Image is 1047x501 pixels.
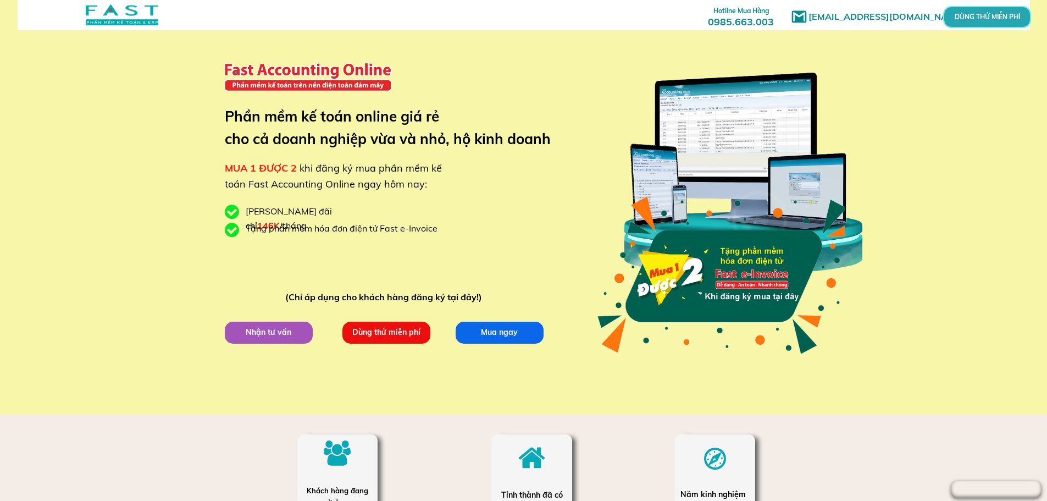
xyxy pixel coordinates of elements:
[955,10,1019,25] p: DÙNG THỬ MIỄN PHÍ
[680,488,749,500] div: Năm kinh nghiệm
[222,321,315,344] p: Nhận tư vấn
[285,290,487,305] div: (Chỉ áp dụng cho khách hàng đăng ký tại đây!)
[696,4,786,27] h3: 0985.663.003
[257,220,280,231] span: 146K
[453,321,546,344] p: Mua ngay
[225,162,442,190] span: khi đăng ký mua phần mềm kế toán Fast Accounting Online ngay hôm nay:
[340,321,433,344] p: Dùng thử miễn phí
[225,105,567,151] h3: Phần mềm kế toán online giá rẻ cho cả doanh nghiệp vừa và nhỏ, hộ kinh doanh
[808,10,971,24] h1: [EMAIL_ADDRESS][DOMAIN_NAME]
[225,162,297,174] span: MUA 1 ĐƯỢC 2
[713,7,769,15] span: Hotline Mua Hàng
[246,205,389,233] div: [PERSON_NAME] đãi chỉ /tháng
[246,222,446,236] div: Tặng phần mềm hóa đơn điện tử Fast e-Invoice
